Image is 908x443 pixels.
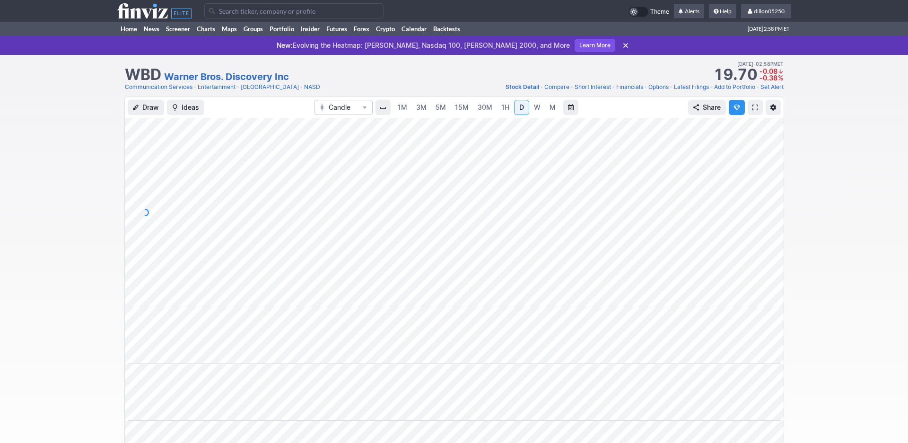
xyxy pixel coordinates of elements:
[753,60,756,68] span: •
[375,100,391,115] button: Interval
[629,7,669,17] a: Theme
[140,22,163,36] a: News
[304,82,320,92] a: NASD
[519,103,524,111] span: D
[545,100,560,115] a: M
[436,103,446,111] span: 5M
[455,103,469,111] span: 15M
[670,82,673,92] span: •
[451,100,473,115] a: 15M
[193,22,218,36] a: Charts
[182,103,199,112] span: Ideas
[741,4,791,19] a: dillon05250
[193,82,197,92] span: •
[674,4,704,19] a: Alerts
[748,100,763,115] a: Fullscreen
[398,103,407,111] span: 1M
[297,22,323,36] a: Insider
[713,67,757,82] strong: 19.70
[128,100,164,115] button: Draw
[710,82,713,92] span: •
[530,100,545,115] a: W
[514,100,529,115] a: D
[204,3,384,18] input: Search
[314,100,373,115] button: Chart Type
[218,22,240,36] a: Maps
[164,70,289,83] a: Warner Bros. Discovery Inc
[766,100,781,115] button: Chart Settings
[373,22,398,36] a: Crypto
[501,103,509,111] span: 1H
[198,82,236,92] a: Entertainment
[544,82,569,92] a: Compare
[300,82,303,92] span: •
[570,82,574,92] span: •
[612,82,615,92] span: •
[240,22,266,36] a: Groups
[416,103,427,111] span: 3M
[497,100,514,115] a: 1H
[760,67,777,75] span: -0.08
[748,22,789,36] span: [DATE] 2:58 PM ET
[412,100,431,115] a: 3M
[478,103,492,111] span: 30M
[473,100,497,115] a: 30M
[266,22,297,36] a: Portfolio
[540,82,543,92] span: •
[142,103,159,112] span: Draw
[703,103,721,112] span: Share
[644,82,647,92] span: •
[117,22,140,36] a: Home
[709,4,736,19] a: Help
[760,82,784,92] a: Set Alert
[729,100,745,115] button: Explore new features
[393,100,411,115] a: 1M
[563,100,578,115] button: Range
[674,83,709,90] span: Latest Filings
[125,82,192,92] a: Communication Services
[688,100,726,115] button: Share
[756,82,760,92] span: •
[550,103,556,111] span: M
[323,22,350,36] a: Futures
[737,60,784,68] span: [DATE] 02:58PM ET
[236,82,240,92] span: •
[506,82,539,92] a: Stock Detail
[350,22,373,36] a: Forex
[430,22,463,36] a: Backtests
[534,103,541,111] span: W
[616,82,643,92] a: Financials
[650,7,669,17] span: Theme
[760,74,777,82] span: -0.38
[575,39,615,52] a: Learn More
[674,82,709,92] a: Latest Filings
[575,82,611,92] a: Short Interest
[648,82,669,92] a: Options
[125,67,161,82] h1: WBD
[329,103,358,112] span: Candle
[754,8,785,15] span: dillon05250
[778,74,783,82] span: %
[398,22,430,36] a: Calendar
[431,100,450,115] a: 5M
[241,82,299,92] a: [GEOGRAPHIC_DATA]
[506,83,539,90] span: Stock Detail
[163,22,193,36] a: Screener
[714,82,755,92] a: Add to Portfolio
[167,100,204,115] button: Ideas
[277,41,293,49] span: New:
[277,41,570,50] p: Evolving the Heatmap: [PERSON_NAME], Nasdaq 100, [PERSON_NAME] 2000, and More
